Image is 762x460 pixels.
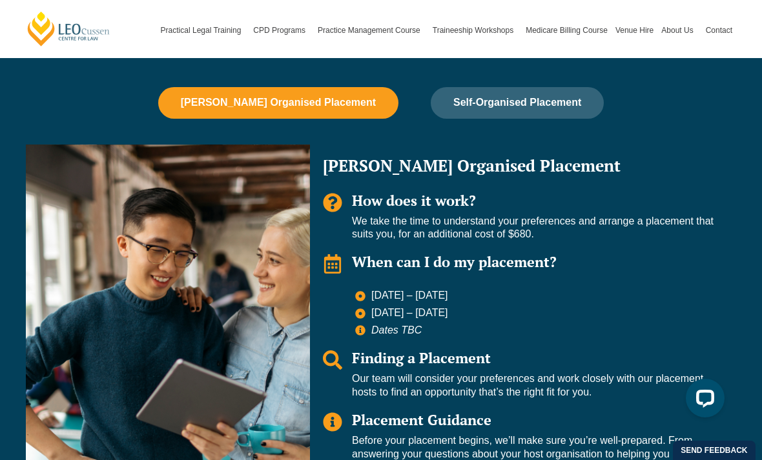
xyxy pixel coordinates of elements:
span: When can I do my placement? [352,252,557,271]
a: [PERSON_NAME] Centre for Law [26,10,112,47]
a: About Us [657,3,701,58]
a: Medicare Billing Course [522,3,612,58]
span: [PERSON_NAME] Organised Placement [181,97,376,108]
a: Contact [702,3,736,58]
h2: [PERSON_NAME] Organised Placement [323,157,723,174]
span: [DATE] – [DATE] [368,289,448,303]
em: Dates TBC [371,325,422,335]
span: [DATE] – [DATE] [368,306,448,320]
iframe: LiveChat chat widget [675,374,730,428]
a: Venue Hire [612,3,657,58]
span: How does it work? [352,191,476,210]
span: Placement Guidance [352,410,491,429]
p: Our team will consider your preferences and work closely with our placement hosts to find an oppo... [352,372,723,399]
p: We take the time to understand your preferences and arrange a placement that suits you, for an ad... [352,215,723,242]
span: Finding a Placement [352,348,491,367]
a: Practical Legal Training [157,3,250,58]
a: CPD Programs [249,3,314,58]
span: Self-Organised Placement [453,97,581,108]
a: Traineeship Workshops [429,3,522,58]
a: Practice Management Course [314,3,429,58]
